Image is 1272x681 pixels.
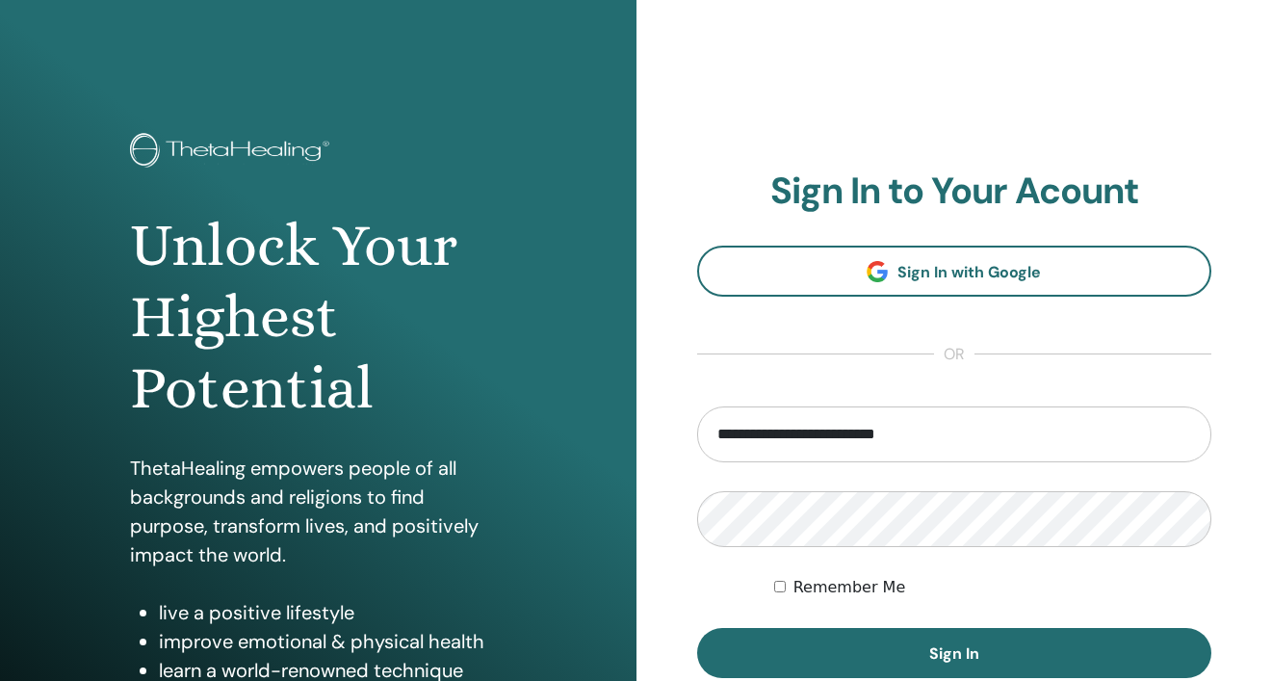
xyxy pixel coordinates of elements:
label: Remember Me [793,576,906,599]
li: live a positive lifestyle [159,598,506,627]
li: improve emotional & physical health [159,627,506,656]
p: ThetaHealing empowers people of all backgrounds and religions to find purpose, transform lives, a... [130,454,506,569]
span: or [934,343,974,366]
a: Sign In with Google [697,246,1212,297]
div: Keep me authenticated indefinitely or until I manually logout [774,576,1211,599]
button: Sign In [697,628,1212,678]
span: Sign In [929,643,979,664]
h1: Unlock Your Highest Potential [130,210,506,425]
span: Sign In with Google [897,262,1041,282]
h2: Sign In to Your Acount [697,170,1212,214]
